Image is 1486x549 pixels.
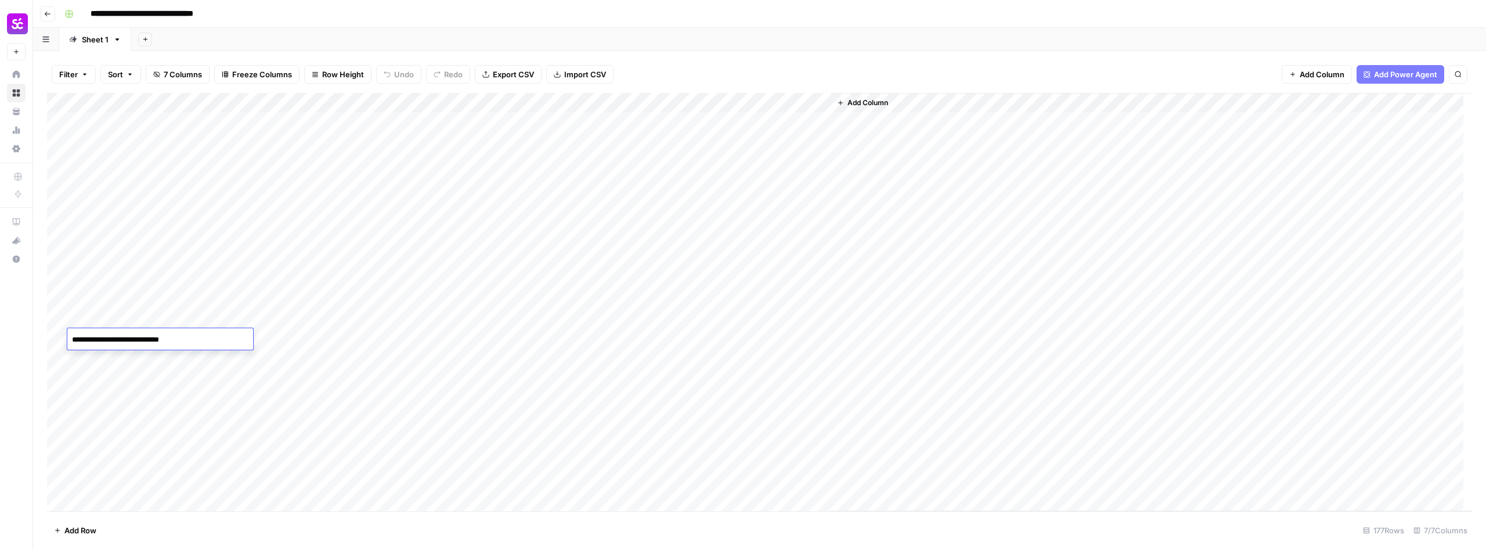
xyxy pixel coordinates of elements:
[1409,521,1472,540] div: 7/7 Columns
[1282,65,1352,84] button: Add Column
[8,232,25,249] div: What's new?
[59,69,78,80] span: Filter
[7,213,26,231] a: AirOps Academy
[100,65,141,84] button: Sort
[164,69,202,80] span: 7 Columns
[304,65,371,84] button: Row Height
[832,95,893,110] button: Add Column
[146,65,210,84] button: 7 Columns
[376,65,421,84] button: Undo
[847,98,888,108] span: Add Column
[7,13,28,34] img: Smartcat Logo
[394,69,414,80] span: Undo
[426,65,470,84] button: Redo
[52,65,96,84] button: Filter
[7,139,26,158] a: Settings
[7,250,26,268] button: Help + Support
[7,84,26,102] a: Browse
[546,65,614,84] button: Import CSV
[493,69,534,80] span: Export CSV
[7,9,26,38] button: Workspace: Smartcat
[7,65,26,84] a: Home
[59,28,131,51] a: Sheet 1
[64,525,96,536] span: Add Row
[47,521,103,540] button: Add Row
[322,69,364,80] span: Row Height
[214,65,300,84] button: Freeze Columns
[475,65,542,84] button: Export CSV
[82,34,109,45] div: Sheet 1
[564,69,606,80] span: Import CSV
[1358,521,1409,540] div: 177 Rows
[1374,69,1437,80] span: Add Power Agent
[1300,69,1344,80] span: Add Column
[7,231,26,250] button: What's new?
[7,102,26,121] a: Your Data
[444,69,463,80] span: Redo
[232,69,292,80] span: Freeze Columns
[7,121,26,139] a: Usage
[1357,65,1444,84] button: Add Power Agent
[108,69,123,80] span: Sort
